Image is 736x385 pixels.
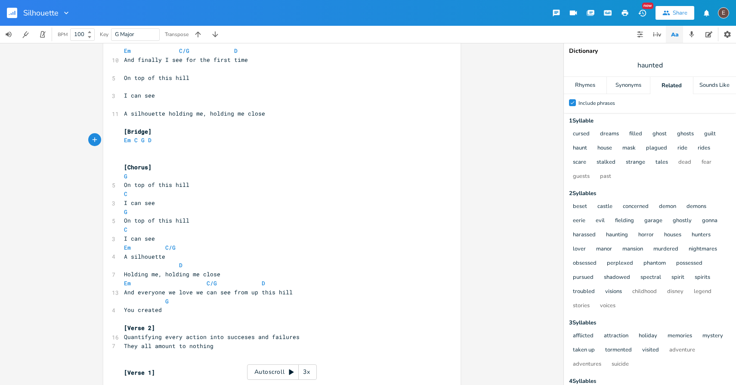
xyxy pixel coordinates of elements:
[124,190,127,198] span: C
[626,159,645,166] button: strange
[564,77,606,94] div: Rhymes
[141,136,145,144] span: G
[656,6,694,20] button: Share
[622,246,643,253] button: mansion
[597,145,612,152] button: house
[622,145,636,152] button: mask
[718,3,729,23] button: E
[148,136,152,144] span: D
[612,361,629,368] button: suicide
[573,203,587,211] button: beset
[573,288,595,296] button: troubled
[634,5,651,21] button: New
[698,145,710,152] button: rides
[573,347,595,354] button: taken up
[646,145,667,152] button: plagued
[597,203,612,211] button: castle
[569,191,731,196] div: 2 Syllable s
[124,342,213,350] span: They all amount to nothing
[704,131,716,138] button: guilt
[124,163,152,171] span: [Chorus]
[179,261,182,269] span: D
[718,7,729,18] div: edward
[573,159,586,166] button: scare
[671,274,684,281] button: spirit
[573,232,596,239] button: harassed
[124,369,155,376] span: [Verse 1]
[607,260,633,267] button: perplexed
[124,208,127,216] span: G
[124,217,189,224] span: On top of this hill
[596,217,605,225] button: evil
[165,297,169,305] span: G
[642,3,653,9] div: New
[642,347,659,354] button: visited
[650,77,693,94] div: Related
[597,159,615,166] button: stalked
[569,379,731,384] div: 4 Syllable s
[124,74,189,82] span: On top of this hill
[23,9,59,17] span: Silhouette
[124,253,165,260] span: A silhouette
[124,92,155,99] span: I can see
[58,32,68,37] div: BPM
[615,217,634,225] button: fielding
[573,302,590,310] button: stories
[673,9,687,17] div: Share
[695,274,710,281] button: spirits
[637,61,663,70] span: haunted
[165,32,189,37] div: Transpose
[134,136,138,144] span: C
[100,32,108,37] div: Key
[124,333,300,341] span: Quantifying every action into succeses and failures
[124,244,131,251] span: Em
[124,279,131,287] span: Em
[689,246,717,253] button: nightmares
[124,199,155,207] span: I can see
[606,232,628,239] button: haunting
[656,159,668,166] button: tales
[604,274,630,281] button: shadowed
[124,270,220,278] span: Holding me, holding me close
[677,145,687,152] button: ride
[668,333,692,340] button: memories
[578,101,615,106] div: Include phrases
[653,246,678,253] button: murdered
[179,47,189,55] span: C/G
[659,203,676,211] button: demon
[600,302,615,310] button: voices
[165,244,176,251] span: C/G
[629,131,642,138] button: filled
[207,279,217,287] span: C/G
[299,364,314,380] div: 3x
[247,364,317,380] div: Autoscroll
[234,47,238,55] span: D
[673,217,692,225] button: ghostly
[573,274,594,281] button: pursued
[124,235,155,242] span: I can see
[693,77,736,94] div: Sounds Like
[643,260,666,267] button: phantom
[124,56,248,64] span: And finally I see for the first time
[600,173,611,180] button: past
[124,128,152,135] span: [Bridge]
[644,217,662,225] button: garage
[124,324,155,332] span: [Verse 2]
[573,333,594,340] button: afflicted
[667,288,683,296] button: disney
[604,333,628,340] button: attraction
[600,131,619,138] button: dreams
[124,288,293,296] span: And everyone we love we can see from up this hill
[262,279,265,287] span: D
[573,361,601,368] button: adventures
[653,131,667,138] button: ghost
[640,274,661,281] button: spectral
[573,260,597,267] button: obsessed
[569,118,731,124] div: 1 Syllable
[702,217,717,225] button: gonna
[669,347,695,354] button: adventure
[569,48,731,54] div: Dictionary
[124,47,131,55] span: Em
[605,288,622,296] button: visions
[124,172,127,180] span: G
